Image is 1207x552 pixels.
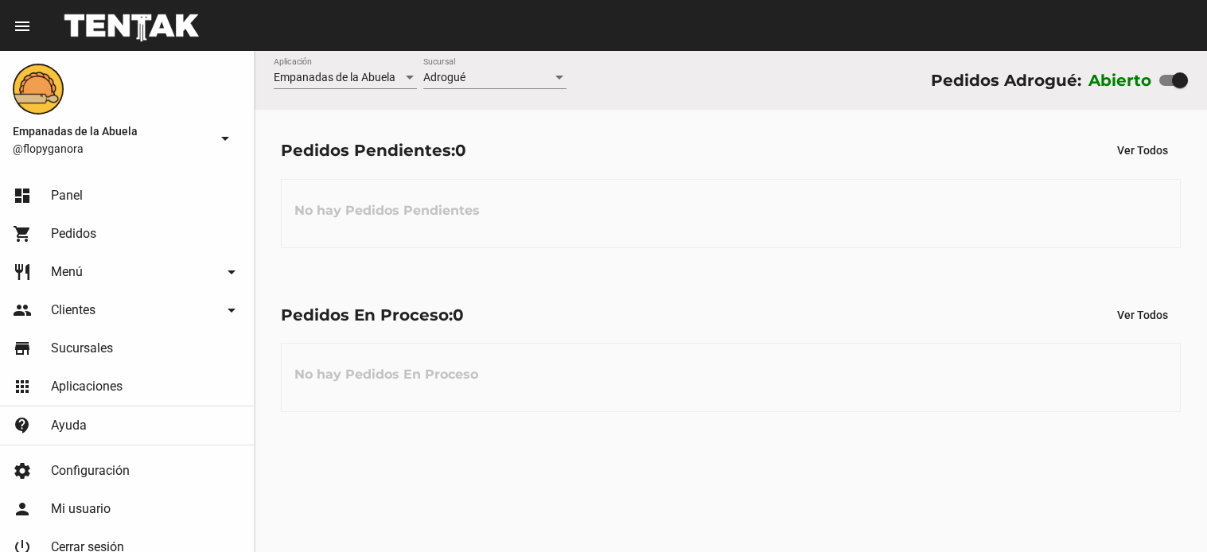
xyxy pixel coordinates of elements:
[51,418,87,433] span: Ayuda
[51,302,95,318] span: Clientes
[51,264,83,280] span: Menú
[1088,68,1152,93] label: Abierto
[282,351,491,398] h3: No hay Pedidos En Proceso
[282,187,493,235] h3: No hay Pedidos Pendientes
[13,141,209,157] span: @flopyganora
[455,141,466,160] span: 0
[13,339,32,358] mat-icon: store
[1117,144,1168,157] span: Ver Todos
[51,226,96,242] span: Pedidos
[13,64,64,115] img: f0136945-ed32-4f7c-91e3-a375bc4bb2c5.png
[51,340,113,356] span: Sucursales
[13,224,32,243] mat-icon: shopping_cart
[281,138,466,163] div: Pedidos Pendientes:
[13,186,32,205] mat-icon: dashboard
[1104,136,1181,165] button: Ver Todos
[1140,488,1191,536] iframe: chat widget
[222,301,241,320] mat-icon: arrow_drop_down
[222,262,241,282] mat-icon: arrow_drop_down
[13,17,32,36] mat-icon: menu
[216,129,235,148] mat-icon: arrow_drop_down
[13,461,32,480] mat-icon: settings
[1117,309,1168,321] span: Ver Todos
[13,122,209,141] span: Empanadas de la Abuela
[423,71,465,84] span: Adrogué
[51,501,111,517] span: Mi usuario
[51,188,83,204] span: Panel
[274,71,395,84] span: Empanadas de la Abuela
[13,500,32,519] mat-icon: person
[13,262,32,282] mat-icon: restaurant
[13,301,32,320] mat-icon: people
[13,416,32,435] mat-icon: contact_support
[13,377,32,396] mat-icon: apps
[51,379,123,395] span: Aplicaciones
[931,68,1081,93] div: Pedidos Adrogué:
[453,305,464,325] span: 0
[1104,301,1181,329] button: Ver Todos
[281,302,464,328] div: Pedidos En Proceso:
[51,463,130,479] span: Configuración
